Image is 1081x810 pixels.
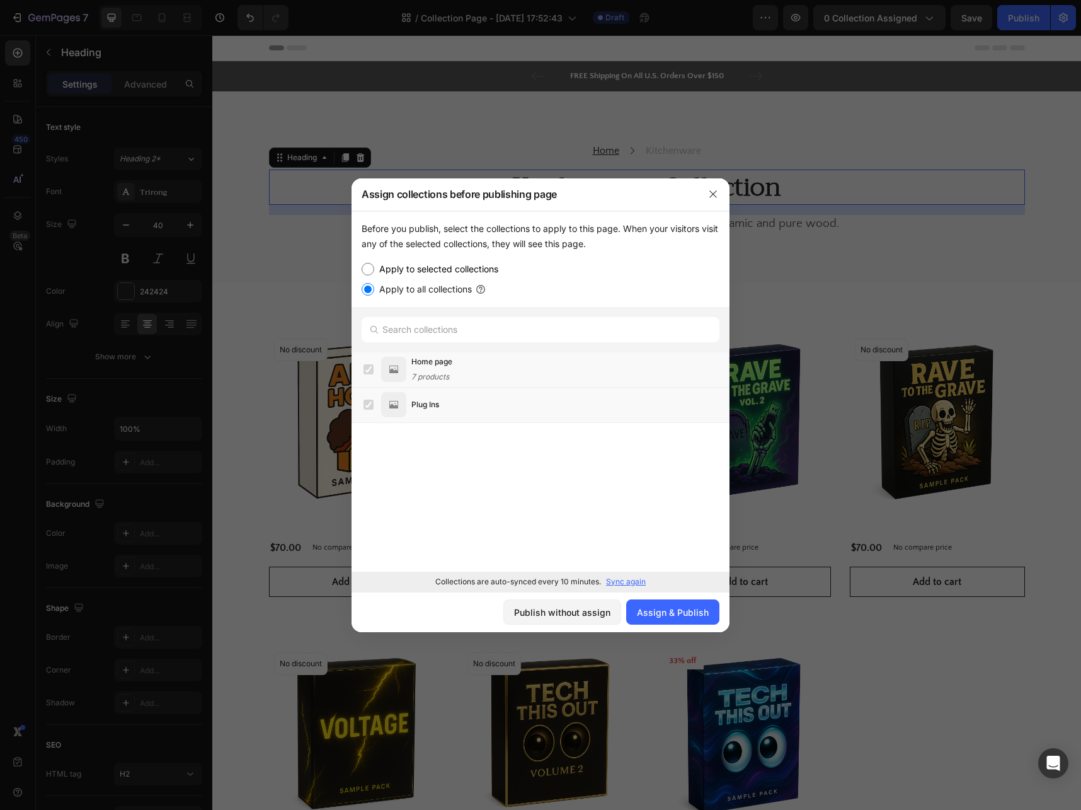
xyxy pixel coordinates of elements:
[307,35,563,47] p: FREE Shipping On All U.S. Orders Over $150
[503,599,621,625] button: Publish without assign
[250,483,425,501] h2: Rave To The Grave Vol 3
[488,509,546,516] p: No compare price
[374,282,472,297] label: Apply to all collections
[435,576,601,587] p: Collections are auto-synced every 10 minutes.
[638,531,813,562] button: Add to cart
[606,576,646,587] p: Sync again
[444,531,619,562] button: Add to cart
[701,539,749,554] div: Add to cart
[261,623,303,634] p: No discount
[637,606,709,619] div: Assign & Publish
[455,309,497,320] p: No discount
[638,483,813,501] h2: Rave To The Grave
[58,136,811,168] p: Kitchenware Collection
[381,357,406,382] img: product-img
[250,504,283,521] div: $70.00
[362,221,719,252] div: Before you publish, select the collections to apply to this page. When your visitors visit any of...
[67,623,110,634] p: No discount
[444,483,619,501] h2: Rave To The Grave Vol 2
[381,392,406,417] img: product-img
[250,531,425,562] button: Add to cart
[648,309,690,320] p: No discount
[514,606,610,619] div: Publish without assign
[449,617,491,635] pre: 33% off
[120,539,168,554] div: Add to cart
[57,504,90,521] div: $70.00
[681,509,740,516] p: No compare price
[638,504,671,521] div: $70.00
[67,309,110,320] p: No discount
[411,398,439,411] span: Plug Ins
[507,539,556,554] div: Add to cart
[57,483,232,501] h2: Afro House
[626,599,719,625] button: Assign & Publish
[362,317,719,342] input: Search collections
[72,117,107,128] div: Heading
[261,309,303,320] p: No discount
[57,531,232,562] button: Add to cart
[313,539,362,554] div: Add to cart
[433,108,489,123] p: Kitchenware
[352,178,697,211] div: Assign collections before publishing page
[380,110,407,121] a: Home
[411,372,449,381] span: 7 products
[444,504,478,521] div: $70.00
[294,509,352,516] p: No compare price
[1038,748,1068,778] div: Open Intercom Messenger
[58,181,811,197] p: A kitchenware collection made from high-quality ceramic and pure wood.
[100,509,159,516] p: No compare price
[374,262,498,277] label: Apply to selected collections
[534,31,554,51] button: Carousel Next Arrow
[316,31,336,51] button: Carousel Back Arrow
[411,356,452,368] span: Home page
